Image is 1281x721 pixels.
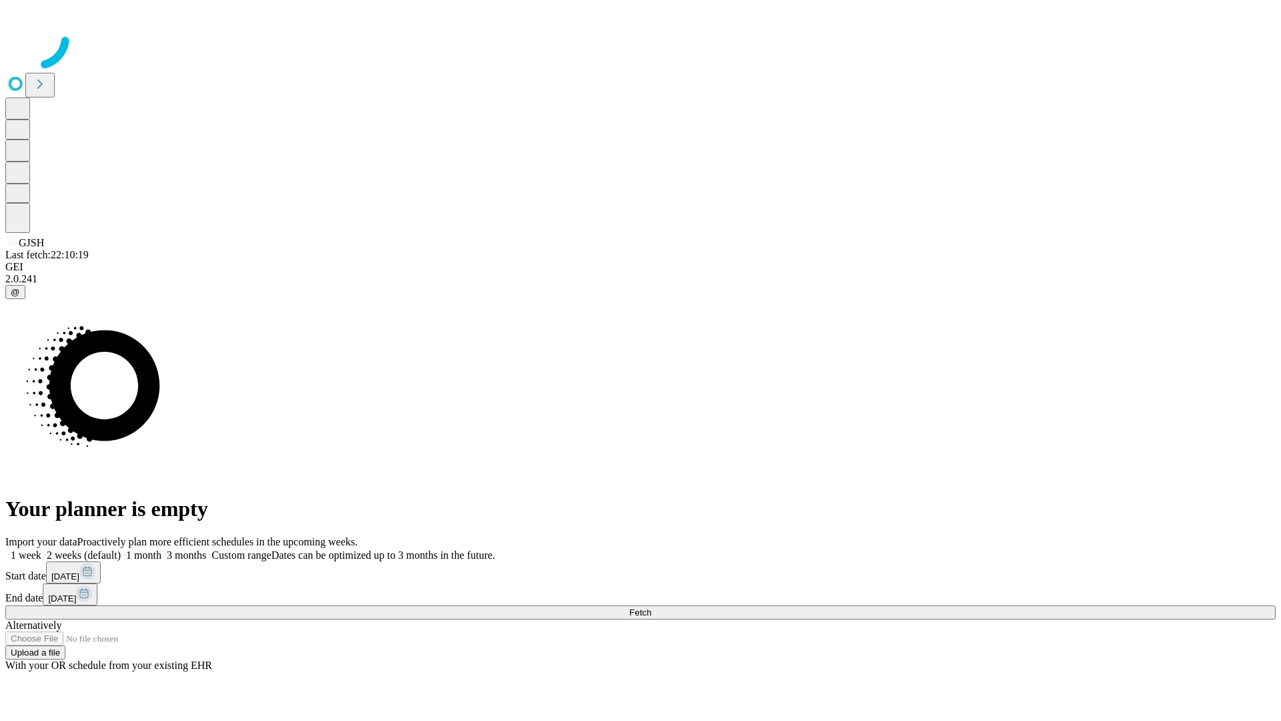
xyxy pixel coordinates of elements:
[48,593,76,604] span: [DATE]
[5,285,25,299] button: @
[5,249,89,260] span: Last fetch: 22:10:19
[47,549,121,561] span: 2 weeks (default)
[167,549,206,561] span: 3 months
[5,646,65,660] button: Upload a file
[43,583,97,606] button: [DATE]
[5,261,1276,273] div: GEI
[51,571,79,581] span: [DATE]
[19,237,44,248] span: GJSH
[5,606,1276,620] button: Fetch
[46,561,101,583] button: [DATE]
[5,497,1276,521] h1: Your planner is empty
[11,287,20,297] span: @
[272,549,495,561] span: Dates can be optimized up to 3 months in the future.
[5,273,1276,285] div: 2.0.241
[126,549,161,561] span: 1 month
[5,583,1276,606] div: End date
[77,536,358,547] span: Proactively plan more efficient schedules in the upcoming weeks.
[5,620,61,631] span: Alternatively
[11,549,41,561] span: 1 week
[5,660,212,671] span: With your OR schedule from your existing EHR
[211,549,271,561] span: Custom range
[5,561,1276,583] div: Start date
[629,608,651,618] span: Fetch
[5,536,77,547] span: Import your data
